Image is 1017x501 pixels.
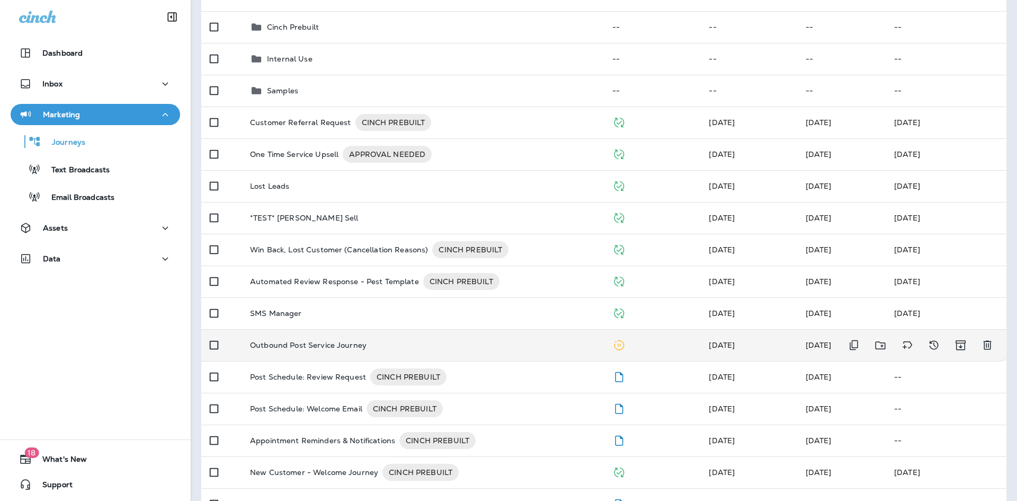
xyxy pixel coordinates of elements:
button: Collapse Sidebar [157,6,187,28]
button: Add tags [897,335,918,356]
span: APPROVAL NEEDED [343,149,432,160]
span: Jason Munk [806,372,832,382]
span: Anthony Olivias [806,213,832,223]
p: Customer Referral Request [250,114,351,131]
div: CINCH PREBUILT [432,241,508,258]
span: Jason Munk [806,118,832,127]
span: Anthony Olivias [709,118,735,127]
p: Text Broadcasts [41,165,110,175]
td: [DATE] [886,138,1006,170]
span: Jason Munk [709,404,735,414]
span: Frank Carreno [806,277,832,286]
div: CINCH PREBUILT [423,273,499,290]
td: [DATE] [886,234,1006,266]
p: Email Broadcasts [41,193,114,203]
div: CINCH PREBUILT [367,400,443,417]
span: Anthony Olivias [709,340,735,350]
span: Jason Munk [806,436,832,445]
span: Published [612,467,626,476]
button: Duplicate [843,335,864,356]
button: Journeys [11,130,180,153]
span: Draft [612,435,626,444]
span: Published [612,180,626,190]
span: Jason Munk [806,468,832,477]
p: Dashboard [42,49,83,57]
td: [DATE] [886,170,1006,202]
span: Jason Munk [806,404,832,414]
span: Draft [612,371,626,381]
span: Anthony Olivias [709,277,735,286]
button: View Changelog [923,335,944,356]
span: Published [612,244,626,253]
td: -- [700,75,797,107]
p: -- [894,373,998,381]
span: CINCH PREBUILT [423,276,499,287]
span: Jason Munk [709,372,735,382]
span: CINCH PREBUILT [370,372,447,382]
p: Post Schedule: Review Request [250,368,366,385]
span: Jason Munk [709,468,735,477]
td: -- [886,75,1006,107]
span: Anthony Olivias [709,150,735,159]
div: CINCH PREBUILT [382,464,459,481]
button: Delete [977,335,998,356]
td: -- [886,11,1006,43]
p: Internal Use [267,55,313,63]
span: Frank Carreno [806,309,832,318]
span: Draft [612,403,626,412]
div: CINCH PREBUILT [370,368,447,385]
span: Support [32,480,73,493]
p: Automated Review Response - Pest Template [250,273,419,290]
p: Appointment Reminders & Notifications [250,432,395,449]
span: Published [612,117,626,126]
span: Anthony Olivias [806,340,832,350]
div: CINCH PREBUILT [355,114,432,131]
td: -- [700,11,797,43]
p: New Customer - Welcome Journey [250,464,378,481]
span: Jason Munk [709,245,735,254]
p: One Time Service Upsell [250,146,338,163]
span: Published [612,276,626,285]
button: Move to folder [870,335,891,356]
p: Win Back, Lost Customer (Cancellation Reasons) [250,241,428,258]
td: -- [797,75,886,107]
button: Dashboard [11,42,180,64]
p: Outbound Post Service Journey [250,341,367,349]
p: Marketing [43,110,80,119]
p: Journeys [41,138,85,148]
p: SMS Manager [250,309,302,318]
p: Lost Leads [250,182,289,190]
button: 18What's New [11,449,180,470]
td: -- [604,43,700,75]
button: Assets [11,217,180,239]
span: Jason Munk [709,181,735,191]
td: [DATE] [886,456,1006,488]
div: APPROVAL NEEDED [343,146,432,163]
span: Anthony Olivias [709,213,735,223]
td: -- [797,11,886,43]
span: Jason Munk [709,436,735,445]
span: CINCH PREBUILT [355,117,432,128]
td: [DATE] [886,266,1006,297]
span: Paused [612,339,626,349]
p: Cinch Prebuilt [267,23,319,31]
span: CINCH PREBUILT [399,435,476,446]
p: Assets [43,224,68,232]
button: Text Broadcasts [11,158,180,180]
td: -- [604,11,700,43]
td: [DATE] [886,107,1006,138]
span: CINCH PREBUILT [367,403,443,414]
td: -- [604,75,700,107]
p: *TEST* [PERSON_NAME] Sell [250,214,359,222]
button: Archive [950,335,971,356]
p: Inbox [42,80,63,88]
p: Data [43,254,61,263]
p: -- [894,405,998,413]
span: Published [612,212,626,222]
td: -- [886,43,1006,75]
button: Email Broadcasts [11,186,180,208]
span: 18 [24,447,39,458]
p: Post Schedule: Welcome Email [250,400,362,417]
button: Inbox [11,73,180,94]
span: Anthony Olivias [806,245,832,254]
